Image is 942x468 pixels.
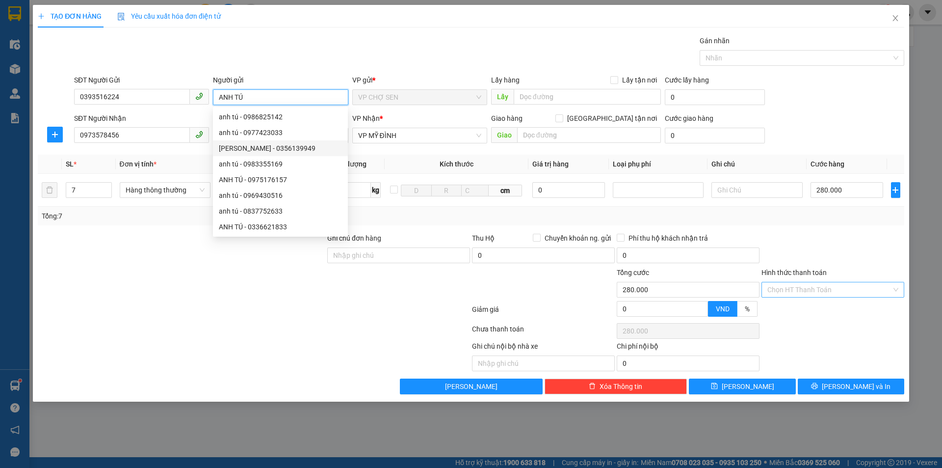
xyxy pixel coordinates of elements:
input: Cước giao hàng [665,128,765,143]
label: Cước giao hàng [665,114,713,122]
span: phone [195,92,203,100]
span: VP Nhận [352,114,380,122]
span: Lấy tận nơi [618,75,661,85]
div: anh tú - 0983355169 [213,156,348,172]
span: delete [589,383,596,390]
span: Xóa Thông tin [600,381,642,392]
div: anh tú - 0986825142 [213,109,348,125]
label: Ghi chú đơn hàng [327,234,381,242]
div: ANH TÚ - 0975176157 [213,172,348,188]
input: Nhập ghi chú [472,356,615,371]
span: Kích thước [440,160,473,168]
span: Giao hàng [491,114,523,122]
label: Cước lấy hàng [665,76,709,84]
span: TẠO ĐƠN HÀNG [38,12,102,20]
span: [PERSON_NAME] [445,381,497,392]
button: printer[PERSON_NAME] và In [798,379,904,394]
label: Hình thức thanh toán [761,269,827,276]
span: plus [891,186,900,194]
span: cm [489,185,522,196]
span: Thu Hộ [472,234,495,242]
div: ANH TÚ - 0975176157 [219,174,342,185]
div: anh tú - 0983355169 [219,159,342,169]
span: Giá trị hàng [532,160,569,168]
div: Chưa thanh toán [471,324,616,341]
span: VP CHỢ SEN [358,90,481,105]
input: Ghi chú đơn hàng [327,248,470,263]
span: plus [38,13,45,20]
input: R [431,185,462,196]
span: printer [811,383,818,390]
span: close [891,14,899,22]
span: plus [48,131,62,138]
input: Cước lấy hàng [665,89,765,105]
span: save [711,383,718,390]
button: plus [891,182,900,198]
span: % [745,305,750,313]
div: ANH TÚ - 0336621833 [219,221,342,232]
span: [GEOGRAPHIC_DATA], [GEOGRAPHIC_DATA] ↔ [GEOGRAPHIC_DATA] [15,42,88,75]
span: Tổng cước [617,269,649,276]
div: Tổng: 7 [42,211,364,221]
span: [GEOGRAPHIC_DATA] tận nơi [563,113,661,124]
div: anh tú - 0969430516 [213,188,348,203]
button: [PERSON_NAME] [400,379,543,394]
span: [PERSON_NAME] [722,381,774,392]
span: Định lượng [331,160,366,168]
span: [PERSON_NAME] và In [822,381,890,392]
div: SĐT Người Nhận [74,113,209,124]
span: Lấy hàng [491,76,520,84]
span: Hàng thông thường [126,183,205,197]
span: Cước hàng [811,160,844,168]
button: plus [47,127,63,142]
span: Lấy [491,89,514,105]
input: Dọc đường [514,89,661,105]
span: VND [716,305,730,313]
th: Loại phụ phí [609,155,707,174]
span: VP MỸ ĐÌNH [358,128,481,143]
span: phone [195,131,203,138]
span: Giao [491,127,517,143]
th: Ghi chú [707,155,806,174]
div: anh tú - 0986825142 [219,111,342,122]
div: Ghi chú nội bộ nhà xe [472,341,615,356]
input: Dọc đường [517,127,661,143]
strong: CHUYỂN PHÁT NHANH AN PHÚ QUÝ [16,8,87,40]
button: Close [882,5,909,32]
div: SĐT Người Gửi [74,75,209,85]
div: anh tú - 0969430516 [219,190,342,201]
span: Yêu cầu xuất hóa đơn điện tử [117,12,221,20]
span: Chuyển khoản ng. gửi [541,233,615,244]
div: anh tú - 0977423033 [219,127,342,138]
div: [PERSON_NAME] - 0356139949 [219,143,342,154]
div: nguyễn canh tú - 0356139949 [213,140,348,156]
div: Giảm giá [471,304,616,321]
div: anh tú - 0837752633 [219,206,342,217]
button: save[PERSON_NAME] [689,379,795,394]
div: anh tú - 0977423033 [213,125,348,140]
div: Chi phí nội bộ [617,341,759,356]
img: icon [117,13,125,21]
span: kg [371,182,381,198]
input: 0 [532,182,605,198]
img: logo [5,53,14,102]
div: ANH TÚ - 0336621833 [213,219,348,235]
button: deleteXóa Thông tin [545,379,687,394]
span: Đơn vị tính [120,160,157,168]
button: delete [42,182,57,198]
span: SL [66,160,74,168]
div: Người gửi [213,75,348,85]
label: Gán nhãn [700,37,730,45]
div: anh tú - 0837752633 [213,203,348,219]
span: Phí thu hộ khách nhận trả [625,233,712,244]
input: D [401,185,431,196]
div: VP gửi [352,75,487,85]
input: Ghi Chú [711,182,802,198]
input: C [461,185,489,196]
